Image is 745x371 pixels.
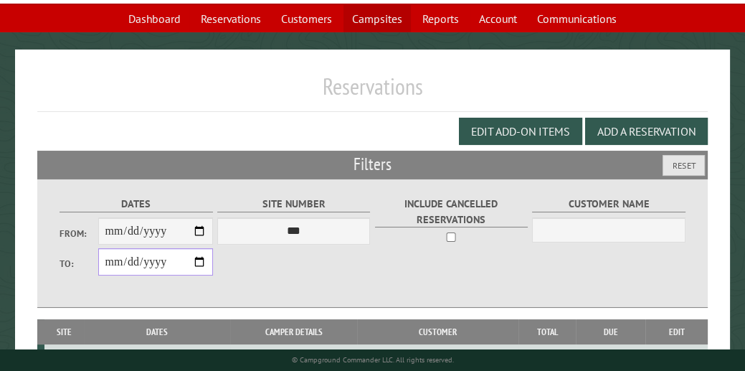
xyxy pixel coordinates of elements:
[528,5,625,32] a: Communications
[663,155,705,176] button: Reset
[459,118,582,145] button: Edit Add-on Items
[645,319,708,344] th: Edit
[60,227,98,240] label: From:
[272,5,341,32] a: Customers
[217,196,370,212] label: Site Number
[375,196,528,227] label: Include Cancelled Reservations
[576,319,645,344] th: Due
[414,5,468,32] a: Reports
[60,257,98,271] label: To:
[518,319,576,344] th: Total
[120,5,189,32] a: Dashboard
[60,196,212,212] label: Dates
[357,319,518,344] th: Customer
[37,72,708,112] h1: Reservations
[84,319,230,344] th: Dates
[470,5,526,32] a: Account
[292,355,454,365] small: © Campground Commander LLC. All rights reserved.
[37,151,708,178] h2: Filters
[44,319,84,344] th: Site
[230,319,358,344] th: Camper Details
[192,5,270,32] a: Reservations
[585,118,708,145] button: Add a Reservation
[532,196,685,212] label: Customer Name
[343,5,411,32] a: Campsites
